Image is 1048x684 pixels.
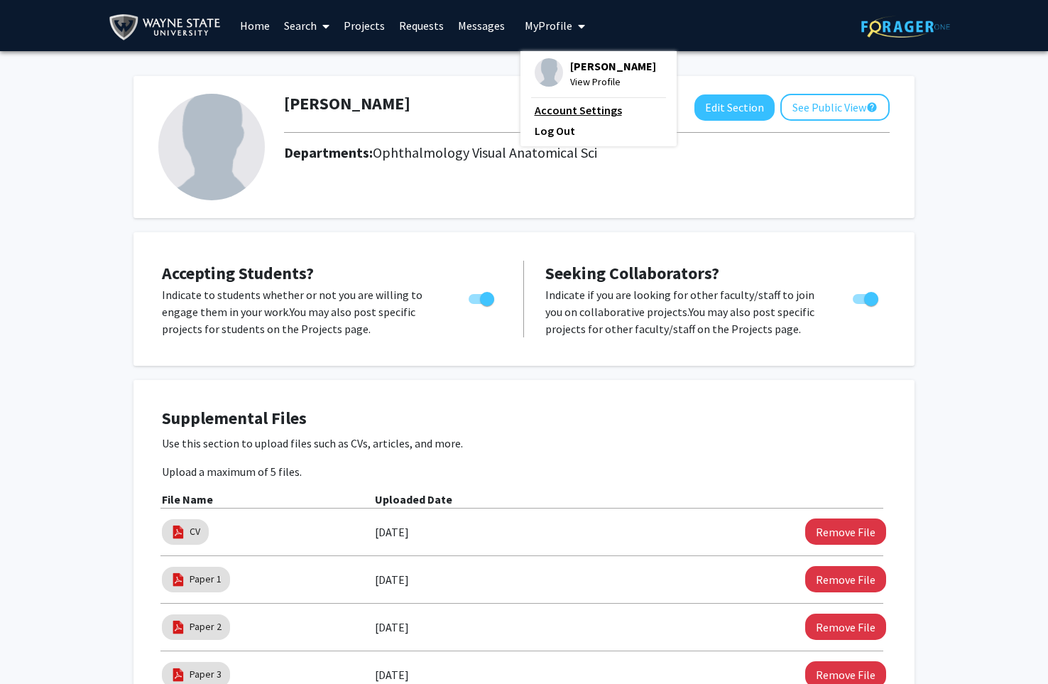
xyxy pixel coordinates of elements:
[805,519,886,545] button: Remove CV File
[861,16,950,38] img: ForagerOne Logo
[337,1,392,50] a: Projects
[162,286,442,337] p: Indicate to students whether or not you are willing to engage them in your work. You may also pos...
[694,94,775,121] button: Edit Section
[373,143,597,161] span: Ophthalmology Visual Anatomical Sci
[780,94,890,121] button: See Public View
[535,58,656,89] div: Profile Picture[PERSON_NAME]View Profile
[277,1,337,50] a: Search
[284,94,410,114] h1: [PERSON_NAME]
[11,620,60,673] iframe: Chat
[545,262,719,284] span: Seeking Collaborators?
[866,99,878,116] mat-icon: help
[190,524,200,539] a: CV
[162,408,886,429] h4: Supplemental Files
[570,58,656,74] span: [PERSON_NAME]
[190,667,222,682] a: Paper 3
[375,492,452,506] b: Uploaded Date
[805,566,886,592] button: Remove Paper 1 File
[233,1,277,50] a: Home
[162,492,213,506] b: File Name
[525,18,572,33] span: My Profile
[570,74,656,89] span: View Profile
[170,619,186,635] img: pdf_icon.png
[375,615,409,639] label: [DATE]
[170,524,186,540] img: pdf_icon.png
[162,435,886,452] p: Use this section to upload files such as CVs, articles, and more.
[451,1,512,50] a: Messages
[109,11,227,43] img: Wayne State University Logo
[158,94,265,200] img: Profile Picture
[847,286,886,308] div: Toggle
[170,572,186,587] img: pdf_icon.png
[162,463,886,480] p: Upload a maximum of 5 files.
[463,286,502,308] div: Toggle
[392,1,451,50] a: Requests
[190,572,222,587] a: Paper 1
[170,667,186,683] img: pdf_icon.png
[190,619,222,634] a: Paper 2
[545,286,826,337] p: Indicate if you are looking for other faculty/staff to join you on collaborative projects. You ma...
[273,144,900,161] h2: Departments:
[535,122,662,139] a: Log Out
[375,568,409,592] label: [DATE]
[805,614,886,640] button: Remove Paper 2 File
[535,102,662,119] a: Account Settings
[535,58,563,87] img: Profile Picture
[162,262,314,284] span: Accepting Students?
[375,520,409,544] label: [DATE]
